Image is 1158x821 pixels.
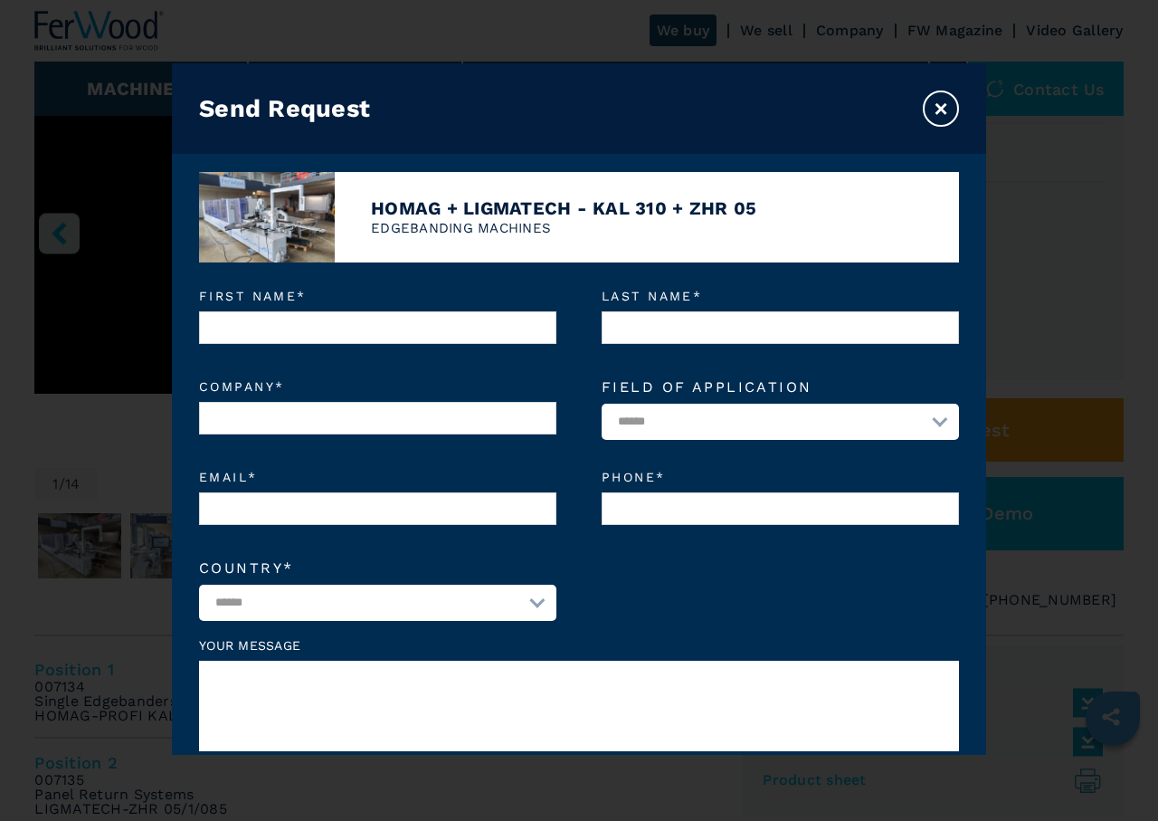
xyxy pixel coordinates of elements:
[199,94,370,123] h3: Send Request
[199,471,556,483] em: Email
[199,561,556,576] label: Country
[199,402,556,434] input: Company*
[199,311,556,344] input: First name*
[602,290,959,302] em: Last name
[923,91,959,127] button: ×
[199,492,556,525] input: Email*
[199,172,335,263] img: image
[199,380,556,393] em: Company
[371,197,756,219] h4: HOMAG + LIGMATECH - KAL 310 + ZHR 05
[602,492,959,525] input: Phone*
[199,639,959,652] label: Your message
[199,290,556,302] em: First name
[602,471,959,483] em: Phone
[602,311,959,344] input: Last name*
[602,380,959,395] label: Field of application
[371,219,756,238] p: EDGEBANDING MACHINES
